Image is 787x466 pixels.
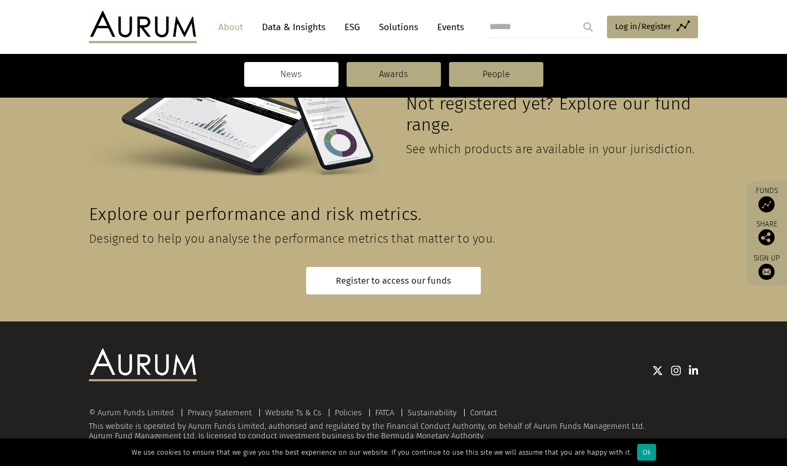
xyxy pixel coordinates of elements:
[306,267,481,294] a: Register to access our funds
[758,196,775,213] img: Access Funds
[689,365,699,376] img: Linkedin icon
[432,17,464,37] a: Events
[188,408,252,417] a: Privacy Statement
[89,408,698,441] div: This website is operated by Aurum Funds Limited, authorised and regulated by the Financial Conduc...
[89,204,422,225] span: Explore our performance and risk metrics.
[615,20,671,33] span: Log in/Register
[374,17,424,37] a: Solutions
[406,142,695,156] span: See which products are available in your jurisdiction.
[758,264,775,280] img: Sign up to our newsletter
[751,221,782,245] div: Share
[265,408,321,417] a: Website Ts & Cs
[470,408,497,417] a: Contact
[577,16,599,38] input: Submit
[347,62,441,87] a: Awards
[244,62,339,87] a: News
[758,229,775,245] img: Share this post
[408,408,457,417] a: Sustainability
[751,186,782,213] a: Funds
[339,17,365,37] a: ESG
[751,253,782,280] a: Sign up
[607,16,698,38] a: Log in/Register
[89,348,197,381] img: Aurum Logo
[406,93,692,135] span: Not registered yet? Explore our fund range.
[375,408,394,417] a: FATCA
[257,17,331,37] a: Data & Insights
[335,408,362,417] a: Policies
[671,365,681,376] img: Instagram icon
[89,409,180,417] div: © Aurum Funds Limited
[637,444,656,461] div: Ok
[213,17,248,37] a: About
[652,365,663,376] img: Twitter icon
[449,62,543,87] a: People
[89,11,197,43] img: Aurum
[89,231,495,246] span: Designed to help you analyse the performance metrics that matter to you.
